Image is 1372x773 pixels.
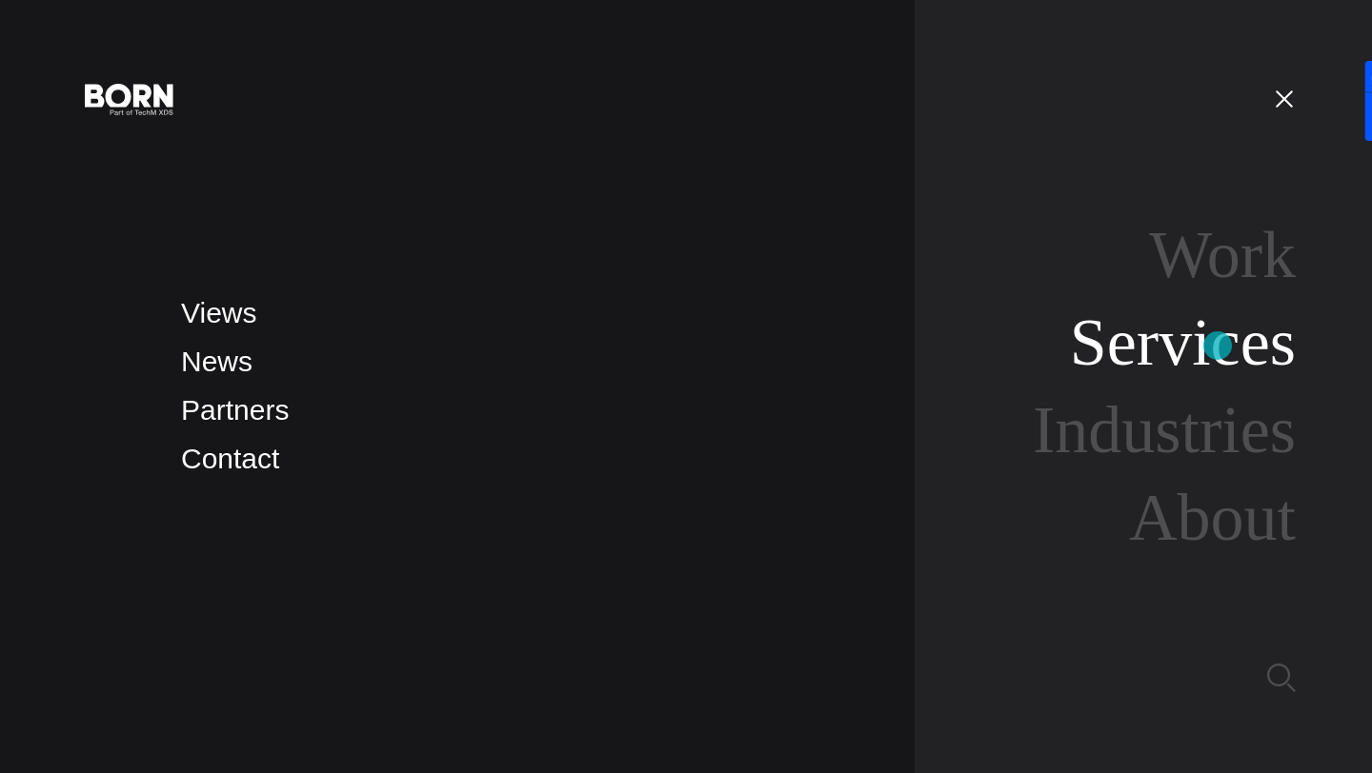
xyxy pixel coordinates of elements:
[1149,218,1296,291] a: Work
[181,443,279,474] a: Contact
[1261,78,1307,118] button: Open
[1070,306,1296,379] a: Services
[1267,664,1296,692] img: Search
[1129,481,1296,554] a: About
[181,297,256,328] a: Views
[181,394,289,426] a: Partners
[1033,393,1296,466] a: Industries
[181,346,252,377] a: News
